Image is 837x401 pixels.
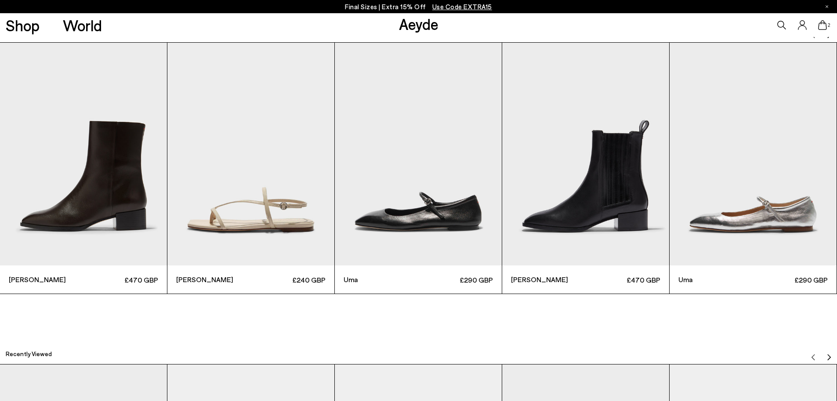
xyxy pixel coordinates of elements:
[251,274,326,285] span: £240 GBP
[511,274,586,285] span: [PERSON_NAME]
[344,274,418,285] span: Uma
[753,274,828,285] span: £290 GBP
[418,274,493,285] span: £290 GBP
[827,23,831,28] span: 2
[63,18,102,33] a: World
[502,43,669,266] img: Neil Leather Ankle Boots
[818,20,827,30] a: 2
[502,43,669,294] a: [PERSON_NAME] £470 GBP
[345,1,492,12] p: Final Sizes | Extra 15% Off
[399,15,438,33] a: Aeyde
[6,349,52,358] h2: Recently Viewed
[335,43,502,266] img: Uma Mary-Jane Flats
[176,274,251,285] span: [PERSON_NAME]
[810,347,817,361] button: Previous slide
[670,43,837,294] a: Uma £290 GBP
[335,42,502,294] div: 3 / 6
[670,43,837,266] img: Uma Mary-Jane Flats
[6,18,40,33] a: Shop
[678,274,753,285] span: Uma
[83,274,158,285] span: £470 GBP
[432,3,492,11] span: Navigate to /collections/ss25-final-sizes
[826,353,833,361] img: svg%3E
[9,274,83,285] span: [PERSON_NAME]
[502,42,670,294] div: 4 / 6
[167,42,335,294] div: 2 / 6
[167,43,334,294] a: [PERSON_NAME] £240 GBP
[670,42,837,294] div: 5 / 6
[167,43,334,266] img: Ella Leather Toe-Post Sandals
[810,353,817,361] img: svg%3E
[826,347,833,361] button: Next slide
[335,43,502,294] a: Uma £290 GBP
[586,274,660,285] span: £470 GBP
